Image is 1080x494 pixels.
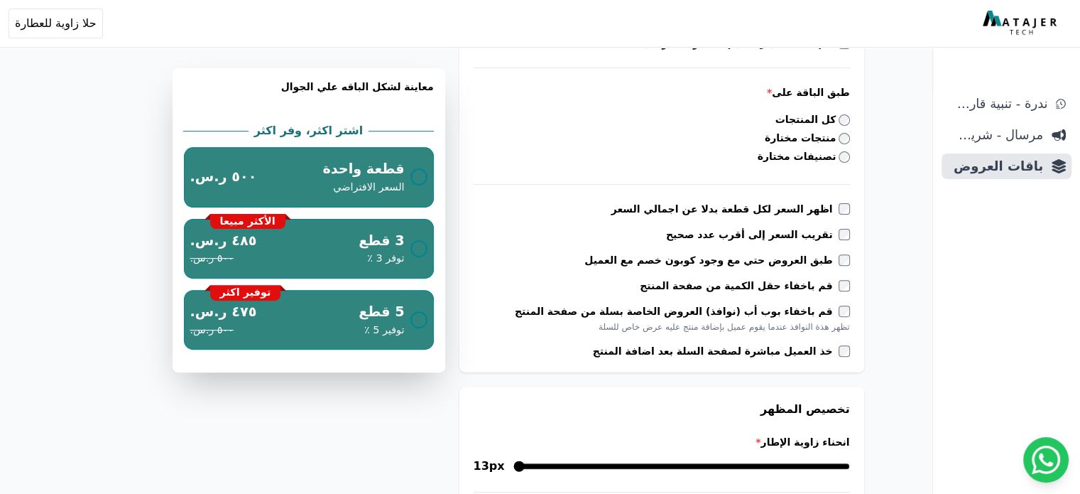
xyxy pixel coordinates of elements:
span: ٤٧٥ ر.س. [190,302,257,323]
span: 5 قطع [359,302,404,323]
input: منتجات مختارة [839,133,850,144]
span: ٤٨٥ ر.س. [190,231,257,252]
div: تظهر هذة النوافذ عندما يقوم عميل بإضافة منتج عليه عرض خاص للسلة [474,321,850,333]
label: طبق العروض حتي مع وجود كوبون خصم مع العميل [584,253,838,267]
span: 3 قطع [359,231,404,252]
span: توفير 5 ٪ [364,323,405,338]
span: ٥٠٠ ر.س. [190,251,234,267]
span: مرسال - شريط دعاية [947,125,1043,145]
span: قطعة واحدة [322,159,404,180]
label: قم باخفاء بوب أب (نوافذ) العروض الخاصة بسلة من صفحة المنتج [515,304,839,318]
label: قم باخفاء حقل الكمية من صفحة المنتج [640,279,838,293]
div: الأكثر مبيعا [210,214,285,230]
h3: تخصيص المظهر [474,401,850,418]
span: باقات العروض [947,156,1043,176]
div: توفير اكثر [210,285,281,301]
label: كل المنتجات [775,112,850,127]
span: 13px [474,458,505,475]
input: كل المنتجات [839,114,850,126]
label: تقريب السعر إلى أقرب عدد صحيح [666,227,839,242]
button: حلا زاوية للعطارة [9,9,103,38]
label: اظهر السعر لكل قطعة بدلا عن اجمالي السعر [611,202,839,216]
span: ٥٠٠ ر.س. [190,167,257,188]
label: منتجات مختارة [765,131,850,146]
h3: معاينة لشكل الباقه علي الجوال [184,80,434,111]
input: تصنيفات مختارة [839,151,850,163]
span: ٥٠٠ ر.س. [190,323,234,338]
label: خذ العميل مباشرة لصفحة السلة بعد اضافة المنتج [593,344,839,358]
label: انحناء زاوية الإطار [474,435,850,449]
span: ندرة - تنبية قارب علي النفاذ [947,94,1047,114]
span: حلا زاوية للعطارة [15,15,97,32]
h2: اشتر اكثر، وفر اكثر [254,122,363,139]
label: طبق الباقة على [474,85,850,100]
img: MatajerTech Logo [983,11,1060,36]
label: تصنيفات مختارة [758,149,850,164]
span: السعر الافتراضي [333,180,404,195]
span: توفر 3 ٪ [367,251,404,267]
